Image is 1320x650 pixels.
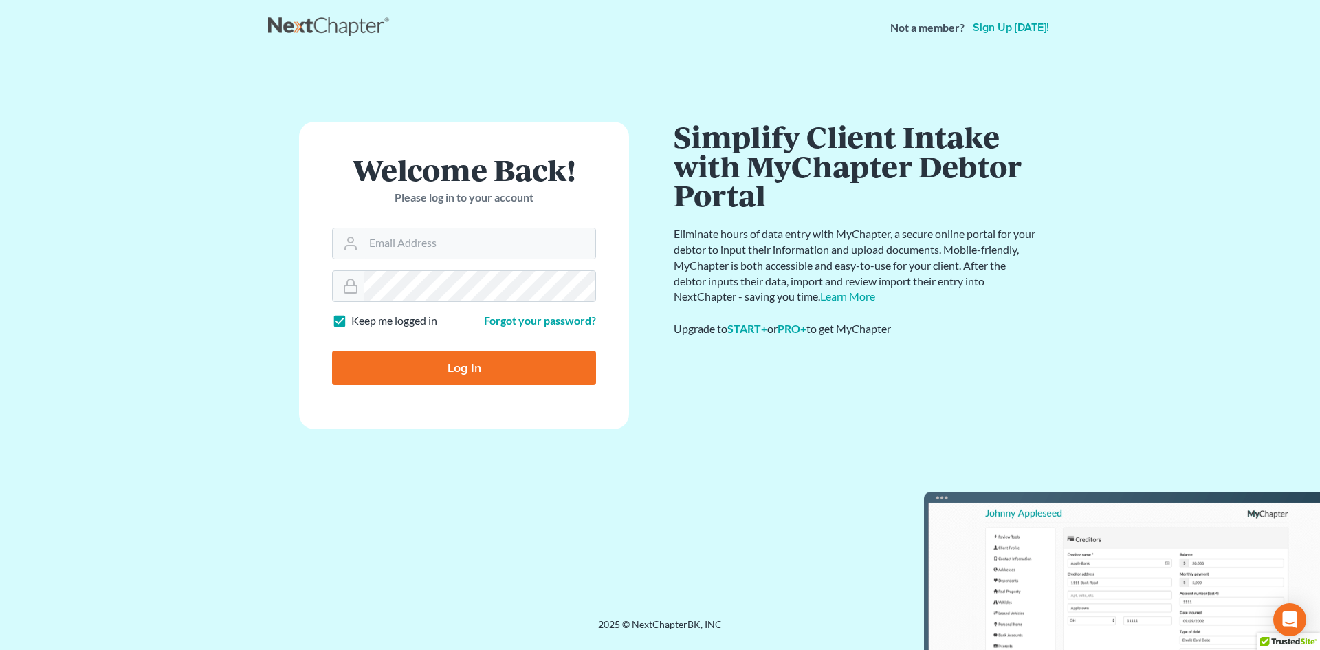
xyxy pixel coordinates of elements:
[674,226,1038,305] p: Eliminate hours of data entry with MyChapter, a secure online portal for your debtor to input the...
[674,321,1038,337] div: Upgrade to or to get MyChapter
[890,20,965,36] strong: Not a member?
[674,122,1038,210] h1: Simplify Client Intake with MyChapter Debtor Portal
[778,322,806,335] a: PRO+
[332,190,596,206] p: Please log in to your account
[364,228,595,259] input: Email Address
[727,322,767,335] a: START+
[351,313,437,329] label: Keep me logged in
[1273,603,1306,636] div: Open Intercom Messenger
[332,155,596,184] h1: Welcome Back!
[970,22,1052,33] a: Sign up [DATE]!
[332,351,596,385] input: Log In
[484,314,596,327] a: Forgot your password?
[820,290,875,303] a: Learn More
[268,618,1052,642] div: 2025 © NextChapterBK, INC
